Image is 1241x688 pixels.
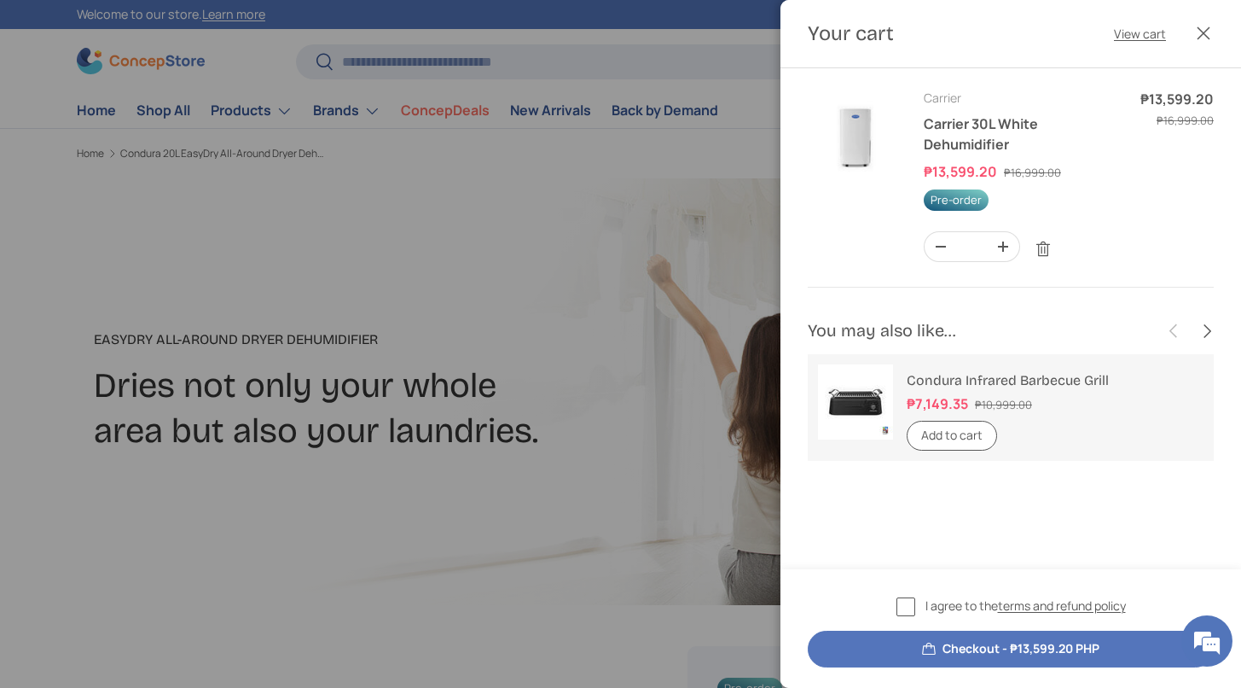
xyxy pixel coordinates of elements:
[957,232,987,261] input: Quantity
[808,631,1214,668] button: Checkout - ₱13,599.20 PHP
[924,114,1038,154] a: Carrier 30L White Dehumidifier
[808,20,894,47] h2: Your cart
[1004,165,1061,180] s: ₱16,999.00
[924,189,989,211] span: Pre-order
[1157,113,1214,128] s: ₱16,999.00
[907,421,997,451] button: Add to cart
[924,162,1001,181] dd: ₱13,599.20
[1027,233,1059,265] a: Remove
[998,598,1126,614] a: terms and refund policy
[808,319,1157,343] h2: You may also like...
[907,372,1109,388] a: Condura Infrared Barbecue Grill
[1140,89,1214,109] dd: ₱13,599.20
[924,89,1120,107] div: Carrier
[1114,25,1166,43] a: View cart
[808,89,903,184] img: carrier-dehumidifier-30-liter-full-view-concepstore
[925,597,1126,615] span: I agree to the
